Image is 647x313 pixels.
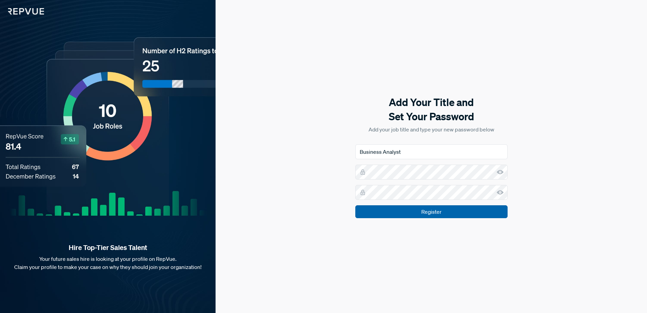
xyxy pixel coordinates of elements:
input: Job Title [355,144,508,159]
p: Your future sales hire is looking at your profile on RepVue. Claim your profile to make your case... [11,255,205,271]
h5: Add Your Title and Set Your Password [355,95,508,124]
input: Register [355,205,508,218]
p: Add your job title and type your new password below [355,125,508,133]
strong: Hire Top-Tier Sales Talent [11,243,205,252]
